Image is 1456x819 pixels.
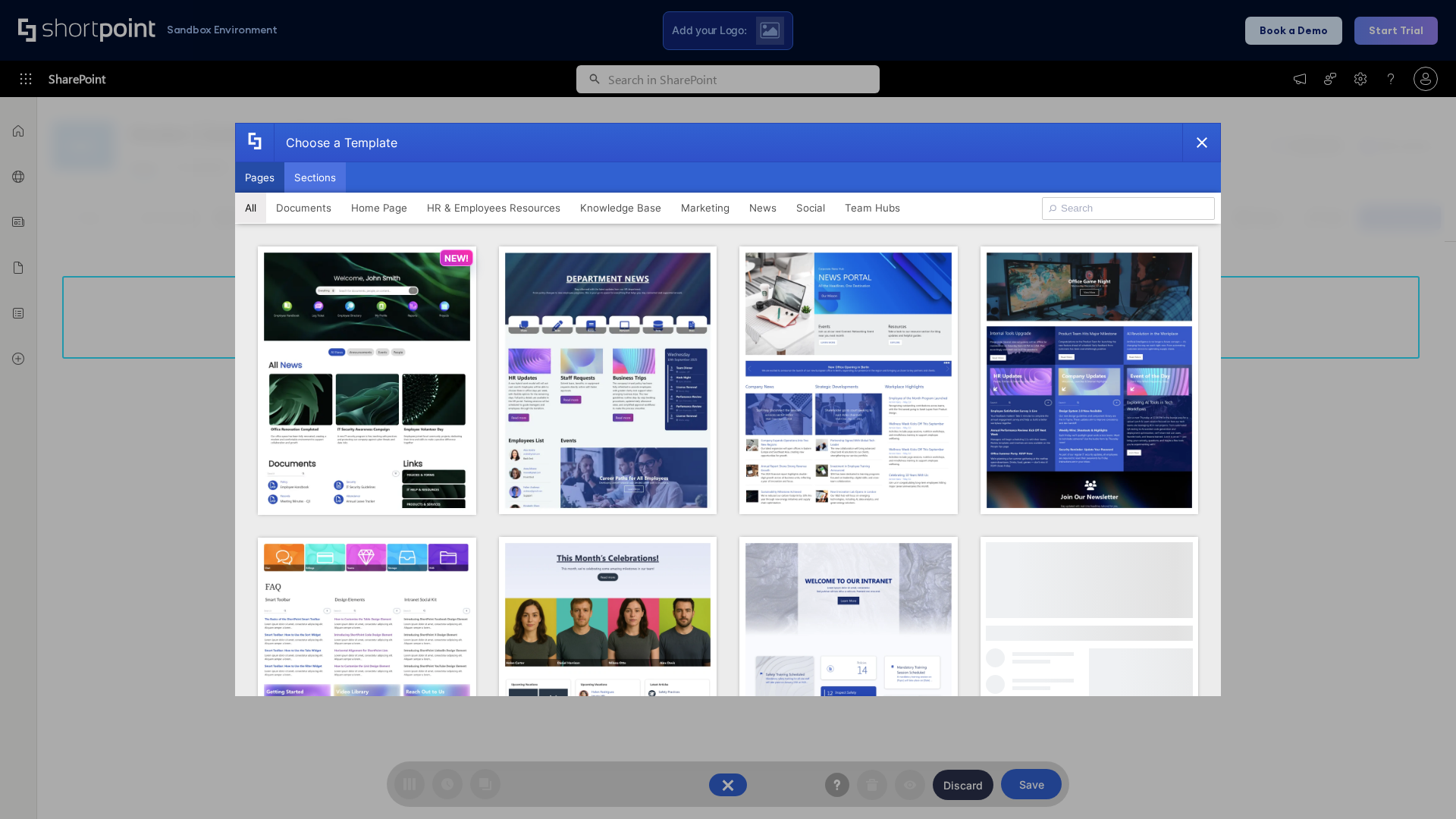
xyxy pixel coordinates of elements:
iframe: Chat Widget [1380,746,1456,819]
button: Team Hubs [835,193,910,223]
button: Sections [284,162,346,193]
button: Marketing [671,193,739,223]
button: Pages [235,162,284,193]
input: Search [1042,197,1215,220]
div: template selector [235,123,1221,696]
button: Social [786,193,835,223]
button: Home Page [341,193,417,223]
p: NEW! [444,253,469,264]
button: HR & Employees Resources [417,193,570,223]
button: Documents [266,193,341,223]
button: Knowledge Base [570,193,671,223]
button: News [739,193,786,223]
button: All [235,193,266,223]
div: Choose a Template [274,124,397,162]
